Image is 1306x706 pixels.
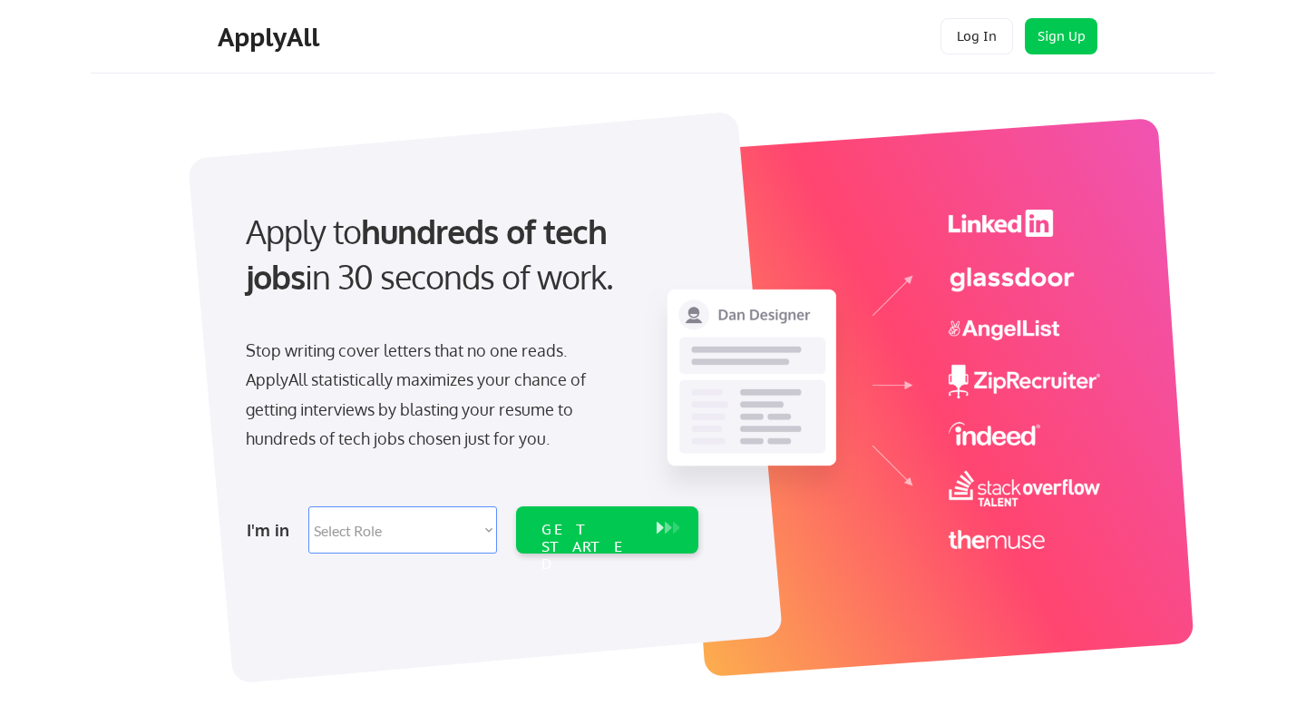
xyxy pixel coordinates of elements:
div: Stop writing cover letters that no one reads. ApplyAll statistically maximizes your chance of get... [246,336,619,454]
strong: hundreds of tech jobs [246,211,615,297]
div: ApplyAll [218,22,325,53]
div: GET STARTED [541,521,638,574]
div: Apply to in 30 seconds of work. [246,209,691,300]
button: Sign Up [1025,18,1097,54]
button: Log In [941,18,1013,54]
div: I'm in [247,515,297,544]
